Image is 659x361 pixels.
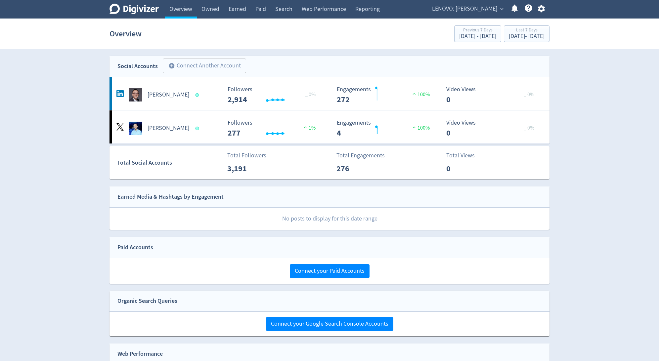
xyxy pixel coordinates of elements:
svg: Engagements 272 [333,86,433,104]
a: Connect your Google Search Console Accounts [266,320,393,328]
a: Eric Yu Hai undefined[PERSON_NAME] Followers --- _ 0% Followers 2,914 Engagements 272 Engagements... [110,77,549,110]
img: positive-performance.svg [411,125,417,130]
p: 276 [336,163,374,175]
img: Eric Yu undefined [129,122,142,135]
div: Organic Search Queries [117,296,177,306]
h5: [PERSON_NAME] [148,91,189,99]
button: Connect Another Account [163,59,246,73]
div: Paid Accounts [117,243,153,252]
button: Last 7 Days[DATE]- [DATE] [504,25,549,42]
span: add_circle [168,62,175,69]
span: 100% [411,91,430,98]
span: LENOVO: [PERSON_NAME] [432,4,497,14]
img: positive-performance.svg [302,125,309,130]
span: Data last synced: 7 Oct 2025, 1:25pm (AEDT) [196,93,201,97]
span: _ 0% [524,125,534,131]
div: Social Accounts [117,61,158,71]
svg: Followers --- [224,120,324,137]
span: Connect your Google Search Console Accounts [271,321,388,327]
span: Connect your Paid Accounts [295,268,365,274]
a: Connect your Paid Accounts [290,267,370,275]
span: _ 0% [305,91,316,98]
span: Data last synced: 6 Oct 2025, 7:02pm (AEDT) [196,127,201,130]
h5: [PERSON_NAME] [148,124,189,132]
a: Connect Another Account [158,60,246,73]
img: Eric Yu Hai undefined [129,88,142,101]
span: 1% [302,125,316,131]
div: Earned Media & Hashtags by Engagement [117,192,224,202]
div: Web Performance [117,349,163,359]
div: Last 7 Days [509,28,545,33]
p: Total Followers [227,151,266,160]
div: [DATE] - [DATE] [459,33,496,39]
a: Eric Yu undefined[PERSON_NAME] Followers --- Followers 277 1% Engagements 4 Engagements 4 100% Vi... [110,110,549,143]
svg: Video Views 0 [443,86,542,104]
div: Total Social Accounts [117,158,223,168]
svg: Video Views 0 [443,120,542,137]
span: expand_more [499,6,505,12]
h1: Overview [110,23,142,44]
svg: Followers --- [224,86,324,104]
svg: Engagements 4 [333,120,433,137]
div: [DATE] - [DATE] [509,33,545,39]
img: positive-performance.svg [411,91,417,96]
button: Connect your Google Search Console Accounts [266,317,393,331]
span: 100% [411,125,430,131]
button: Connect your Paid Accounts [290,264,370,278]
button: LENOVO: [PERSON_NAME] [430,4,505,14]
p: No posts to display for this date range [110,208,549,230]
p: 0 [446,163,484,175]
p: 3,191 [227,163,265,175]
p: Total Views [446,151,484,160]
span: _ 0% [524,91,534,98]
p: Total Engagements [336,151,385,160]
button: Previous 7 Days[DATE] - [DATE] [454,25,501,42]
div: Previous 7 Days [459,28,496,33]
